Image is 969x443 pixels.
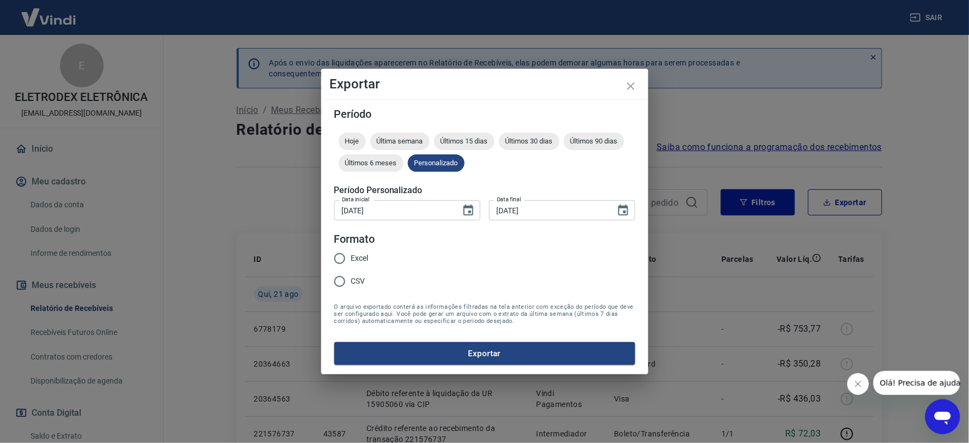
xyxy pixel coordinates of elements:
[458,200,479,221] button: Choose date, selected date is 20 de ago de 2025
[564,133,624,150] div: Últimos 90 dias
[612,200,634,221] button: Choose date, selected date is 21 de ago de 2025
[408,154,465,172] div: Personalizado
[334,231,375,247] legend: Formato
[334,185,635,196] h5: Período Personalizado
[499,137,559,145] span: Últimos 30 dias
[330,77,640,91] h4: Exportar
[334,303,635,325] span: O arquivo exportado conterá as informações filtradas na tela anterior com exceção do período que ...
[489,200,608,220] input: DD/MM/YYYY
[334,109,635,119] h5: Período
[925,399,960,434] iframe: Botão para abrir a janela de mensagens
[334,342,635,365] button: Exportar
[351,253,369,264] span: Excel
[434,133,495,150] div: Últimos 15 dias
[7,8,92,16] span: Olá! Precisa de ajuda?
[499,133,559,150] div: Últimos 30 dias
[370,133,430,150] div: Última semana
[564,137,624,145] span: Últimos 90 dias
[339,154,404,172] div: Últimos 6 meses
[339,137,366,145] span: Hoje
[497,195,521,203] label: Data final
[874,371,960,395] iframe: Mensagem da empresa
[334,200,453,220] input: DD/MM/YYYY
[339,133,366,150] div: Hoje
[342,195,370,203] label: Data inicial
[847,373,869,395] iframe: Fechar mensagem
[351,276,365,287] span: CSV
[434,137,495,145] span: Últimos 15 dias
[408,159,465,167] span: Personalizado
[370,137,430,145] span: Última semana
[339,159,404,167] span: Últimos 6 meses
[618,73,644,99] button: close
